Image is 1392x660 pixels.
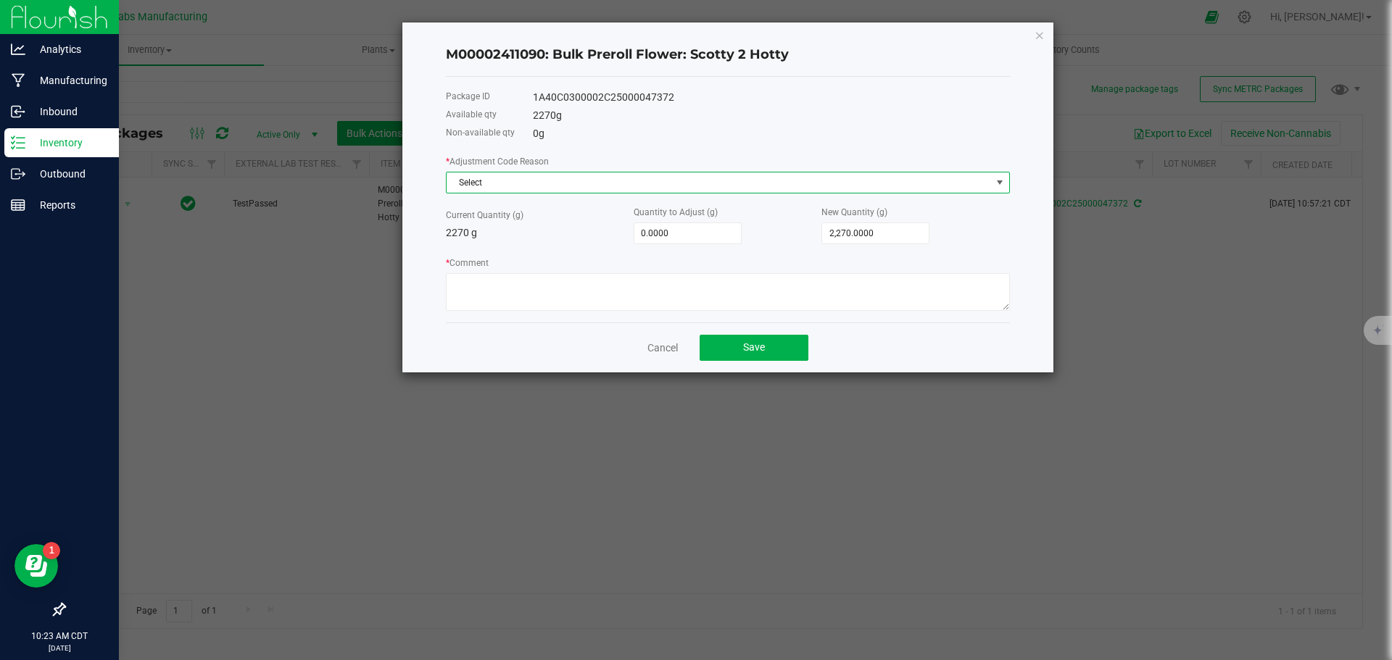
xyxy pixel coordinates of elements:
input: 0 [822,223,929,243]
p: Manufacturing [25,72,112,89]
span: g [539,128,544,139]
iframe: Resource center unread badge [43,542,60,559]
h4: M00002411090: Bulk Preroll Flower: Scotty 2 Hotty [446,46,1010,64]
span: Select [447,172,991,193]
iframe: Resource center [14,544,58,588]
inline-svg: Outbound [11,167,25,181]
label: Quantity to Adjust (g) [634,206,718,219]
p: Outbound [25,165,112,183]
label: Adjustment Code Reason [446,155,549,168]
p: 2270 g [446,225,634,241]
div: 1A40C0300002C25000047372 [533,90,1010,105]
p: Inventory [25,134,112,151]
a: Cancel [647,341,678,355]
p: Inbound [25,103,112,120]
label: Current Quantity (g) [446,209,523,222]
inline-svg: Inventory [11,135,25,150]
inline-svg: Analytics [11,42,25,57]
p: 10:23 AM CDT [7,630,112,643]
label: Non-available qty [446,126,515,139]
p: Reports [25,196,112,214]
span: g [556,109,562,121]
p: [DATE] [7,643,112,653]
label: Comment [446,256,489,270]
button: Save [700,335,808,361]
input: 0 [634,223,741,243]
span: Save [743,341,765,353]
div: 0 [533,126,1010,141]
label: Available qty [446,108,497,121]
div: 2270 [533,108,1010,123]
inline-svg: Manufacturing [11,73,25,88]
label: New Quantity (g) [821,206,887,219]
inline-svg: Reports [11,198,25,212]
inline-svg: Inbound [11,104,25,119]
label: Package ID [446,90,490,103]
p: Analytics [25,41,112,58]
